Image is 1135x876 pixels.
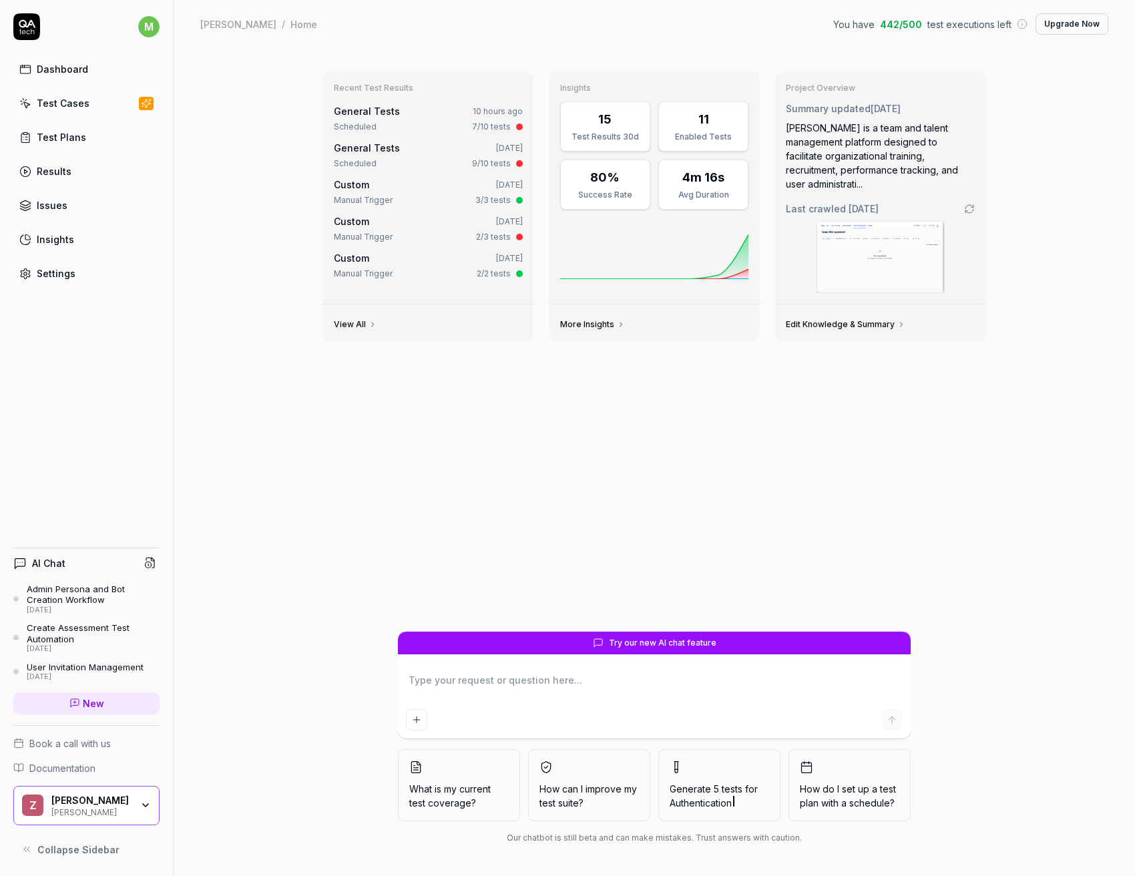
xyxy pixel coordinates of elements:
[27,672,144,682] div: [DATE]
[37,130,86,144] div: Test Plans
[13,786,160,826] button: Z[PERSON_NAME][PERSON_NAME]
[27,622,160,644] div: Create Assessment Test Automation
[786,83,975,93] h3: Project Overview
[786,202,879,216] span: Last crawled
[334,252,369,264] span: Custom
[331,212,525,246] a: Custom[DATE]Manual Trigger2/3 tests
[880,17,922,31] span: 442 / 500
[528,749,650,821] button: How can I improve my test suite?
[334,216,369,227] span: Custom
[406,709,427,730] button: Add attachment
[37,232,74,246] div: Insights
[472,158,511,170] div: 9/10 tests
[334,179,369,190] span: Custom
[331,138,525,172] a: General Tests[DATE]Scheduled9/10 tests
[472,121,511,133] div: 7/10 tests
[13,260,160,286] a: Settings
[13,836,160,863] button: Collapse Sidebar
[27,662,144,672] div: User Invitation Management
[569,131,642,143] div: Test Results 30d
[788,749,911,821] button: How do I set up a test plan with a schedule?
[334,231,393,243] div: Manual Trigger
[331,101,525,136] a: General Tests10 hours agoScheduled7/10 tests
[29,761,95,775] span: Documentation
[334,142,400,154] a: General Tests
[667,189,740,201] div: Avg Duration
[560,319,625,330] a: More Insights
[32,556,65,570] h4: AI Chat
[334,83,523,93] h3: Recent Test Results
[496,180,523,190] time: [DATE]
[964,204,975,214] a: Go to crawling settings
[13,226,160,252] a: Insights
[609,637,716,649] span: Try our new AI chat feature
[833,17,875,31] span: You have
[927,17,1011,31] span: test executions left
[13,692,160,714] a: New
[13,56,160,82] a: Dashboard
[200,17,276,31] div: [PERSON_NAME]
[334,158,377,170] div: Scheduled
[27,644,160,654] div: [DATE]
[334,268,393,280] div: Manual Trigger
[13,622,160,653] a: Create Assessment Test Automation[DATE]
[539,782,639,810] span: How can I improve my test suite?
[682,168,724,186] div: 4m 16s
[331,248,525,282] a: Custom[DATE]Manual Trigger2/2 tests
[476,231,511,243] div: 2/3 tests
[13,124,160,150] a: Test Plans
[13,192,160,218] a: Issues
[871,103,901,114] time: [DATE]
[398,832,911,844] div: Our chatbot is still beta and can make mistakes. Trust answers with caution.
[698,110,709,128] div: 11
[13,90,160,116] a: Test Cases
[29,736,111,750] span: Book a call with us
[817,222,944,292] img: Screenshot
[51,795,132,807] div: Zell
[849,203,879,214] time: [DATE]
[37,164,71,178] div: Results
[473,106,523,116] time: 10 hours ago
[786,121,975,191] div: [PERSON_NAME] is a team and talent management platform designed to facilitate organizational trai...
[51,806,132,817] div: [PERSON_NAME]
[290,17,317,31] div: Home
[37,62,88,76] div: Dashboard
[569,189,642,201] div: Success Rate
[334,105,400,117] a: General Tests
[800,782,899,810] span: How do I set up a test plan with a schedule?
[13,662,160,682] a: User Invitation Management[DATE]
[37,843,120,857] span: Collapse Sidebar
[83,696,104,710] span: New
[37,266,75,280] div: Settings
[590,168,620,186] div: 80%
[27,584,160,606] div: Admin Persona and Bot Creation Workflow
[334,319,377,330] a: View All
[13,761,160,775] a: Documentation
[334,121,377,133] div: Scheduled
[475,194,511,206] div: 3/3 tests
[670,782,769,810] span: Generate 5 tests for
[1036,13,1108,35] button: Upgrade Now
[786,103,871,114] span: Summary updated
[13,584,160,614] a: Admin Persona and Bot Creation Workflow[DATE]
[496,143,523,153] time: [DATE]
[22,795,43,816] span: Z
[477,268,511,280] div: 2/2 tests
[398,749,520,821] button: What is my current test coverage?
[27,606,160,615] div: [DATE]
[334,194,393,206] div: Manual Trigger
[786,319,905,330] a: Edit Knowledge & Summary
[37,198,67,212] div: Issues
[138,13,160,40] button: m
[13,736,160,750] a: Book a call with us
[670,797,732,809] span: Authentication
[138,16,160,37] span: m
[282,17,285,31] div: /
[331,175,525,209] a: Custom[DATE]Manual Trigger3/3 tests
[560,83,749,93] h3: Insights
[409,782,509,810] span: What is my current test coverage?
[37,96,89,110] div: Test Cases
[496,216,523,226] time: [DATE]
[598,110,612,128] div: 15
[496,253,523,263] time: [DATE]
